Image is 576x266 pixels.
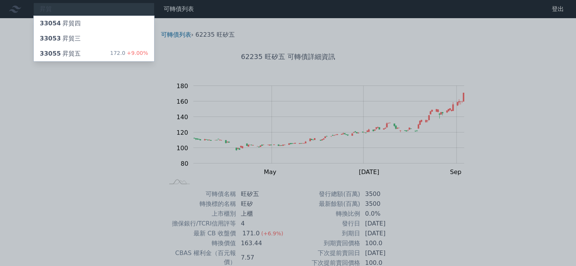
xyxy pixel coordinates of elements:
[110,49,148,58] div: 172.0
[40,20,61,27] span: 33054
[34,31,154,46] a: 33053昇貿三
[40,34,81,43] div: 昇貿三
[34,16,154,31] a: 33054昇貿四
[40,35,61,42] span: 33053
[40,50,61,57] span: 33055
[34,46,154,61] a: 33055昇貿五 172.0+9.00%
[125,50,148,56] span: +9.00%
[40,19,81,28] div: 昇貿四
[40,49,81,58] div: 昇貿五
